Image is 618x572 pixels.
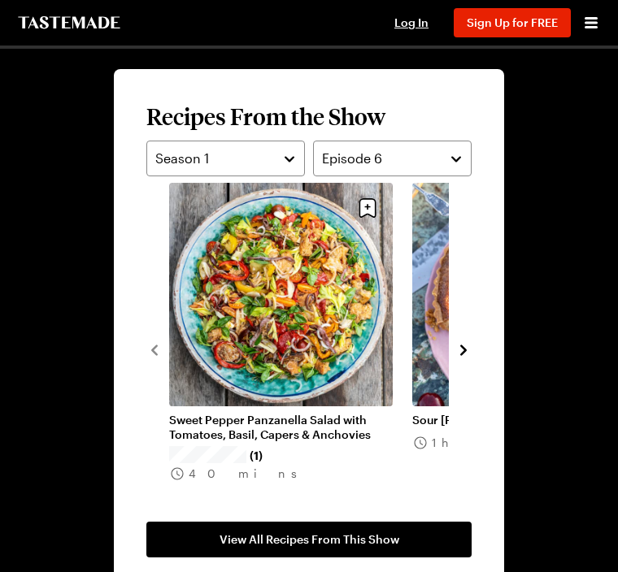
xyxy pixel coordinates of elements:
[581,12,602,33] button: Open menu
[155,149,209,168] span: Season 1
[455,339,472,358] button: navigate to next item
[394,15,429,29] span: Log In
[16,16,122,29] a: To Tastemade Home Page
[322,149,382,168] span: Episode 6
[146,339,163,358] button: navigate to previous item
[379,15,444,31] button: Log In
[313,141,472,176] button: Episode 6
[146,102,472,131] h2: Recipes From the Show
[146,522,472,557] a: View All Recipes From This Show
[169,183,412,515] div: 1 / 2
[352,193,383,223] button: Save recipe
[454,8,571,37] button: Sign Up for FREE
[220,531,399,548] span: View All Recipes From This Show
[467,15,558,29] span: Sign Up for FREE
[146,141,305,176] button: Season 1
[169,413,393,442] a: Sweet Pepper Panzanella Salad with Tomatoes, Basil, Capers & Anchovies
